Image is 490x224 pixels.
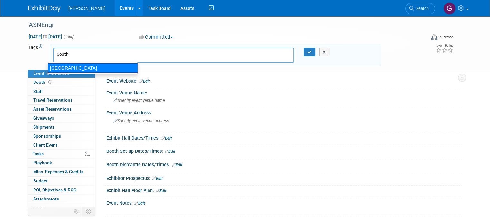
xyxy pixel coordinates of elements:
div: Event Venue Address: [106,108,462,116]
a: Travel Reservations [28,96,95,104]
div: Booth Dismantle Dates/Times: [106,160,462,168]
td: Personalize Event Tab Strip [71,207,82,216]
img: Format-Inperson.png [431,34,437,40]
button: Committed [137,34,176,41]
a: Shipments [28,123,95,131]
span: Misc. Expenses & Credits [33,169,83,174]
span: Client Event [33,142,57,148]
a: Edit [139,79,150,83]
span: Travel Reservations [33,97,72,102]
td: Toggle Event Tabs [82,207,95,216]
span: [DATE] [DATE] [28,34,62,40]
span: Booth [33,80,53,85]
a: Asset Reservations [28,105,95,113]
a: ROI, Objectives & ROO [28,186,95,194]
a: Staff [28,87,95,96]
span: Staff [33,89,43,94]
button: X [319,48,329,57]
td: Tags [28,44,44,66]
a: Edit [134,201,145,206]
div: Event Website: [106,76,462,84]
a: Booth [28,78,95,87]
a: more [28,203,95,212]
a: Budget [28,177,95,185]
a: Attachments [28,195,95,203]
div: [GEOGRAPHIC_DATA] [48,63,138,73]
div: Exhibit Hall Floor Plan: [106,186,462,194]
span: Specify event venue address [113,118,169,123]
span: (1 day) [63,35,75,39]
div: ASNEngr [26,19,418,31]
span: Tasks [33,151,44,156]
span: Attachments [33,196,59,201]
a: Sponsorships [28,132,95,141]
a: Edit [161,136,172,141]
div: Exhibitor Prospectus: [106,173,462,182]
img: Genee' Mengarelli [443,2,456,15]
div: Event Rating [436,44,453,47]
div: In-Person [438,35,454,40]
input: Type tag and hit enter [57,51,147,57]
span: Specify event venue name [113,98,165,103]
span: Playbook [33,160,52,165]
a: Misc. Expenses & Credits [28,168,95,176]
div: Event Notes: [106,198,462,207]
span: Giveaways [33,115,54,121]
span: Budget [33,178,48,183]
a: Giveaways [28,114,95,122]
span: Shipments [33,124,55,130]
span: Asset Reservations [33,106,72,112]
img: ExhibitDay [28,5,61,12]
span: more [32,205,42,210]
a: Tasks [28,150,95,158]
div: Exhibit Hall Dates/Times: [106,133,462,141]
div: Booth Set-up Dates/Times: [106,146,462,155]
a: Edit [156,189,166,193]
a: Edit [165,149,175,154]
a: Edit [172,163,182,167]
span: Booth not reserved yet [47,80,53,84]
span: Sponsorships [33,133,61,139]
span: [PERSON_NAME] [68,6,105,11]
a: Search [405,3,435,14]
span: to [42,34,48,39]
div: Event Venue Name: [106,88,462,96]
a: Event Information [28,69,95,78]
div: Event Format [391,34,454,43]
a: Playbook [28,159,95,167]
span: Event Information [33,71,69,76]
span: Search [414,6,429,11]
span: ROI, Objectives & ROO [33,187,76,192]
a: Client Event [28,141,95,150]
a: Edit [152,176,163,181]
